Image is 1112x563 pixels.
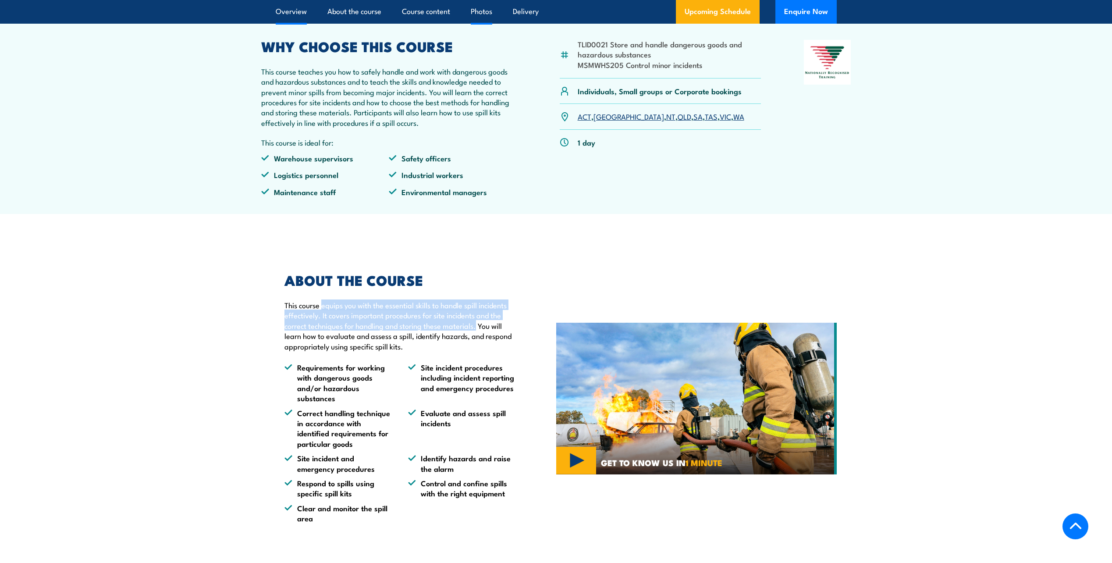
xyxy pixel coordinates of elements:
li: Correct handling technique in accordance with identified requirements for particular goods [284,408,392,449]
a: TAS [705,111,718,121]
p: This course equips you with the essential skills to handle spill incidents effectively. It covers... [284,300,516,351]
a: SA [693,111,703,121]
p: This course is ideal for: [261,137,517,147]
h2: ABOUT THE COURSE [284,274,516,286]
img: hero-image [556,323,837,474]
span: GET TO KNOW US IN [601,459,722,467]
a: WA [733,111,744,121]
li: Environmental managers [389,187,517,197]
p: , , , , , , , [578,111,744,121]
a: NT [666,111,675,121]
li: Site incident and emergency procedures [284,453,392,474]
li: Control and confine spills with the right equipment [408,478,516,499]
a: VIC [720,111,731,121]
a: QLD [678,111,691,121]
li: Identify hazards and raise the alarm [408,453,516,474]
li: Safety officers [389,153,517,163]
li: Maintenance staff [261,187,389,197]
li: MSMWHS205 Control minor incidents [578,60,761,70]
p: This course teaches you how to safely handle and work with dangerous goods and hazardous substanc... [261,66,517,128]
li: Logistics personnel [261,170,389,180]
a: ACT [578,111,591,121]
li: Requirements for working with dangerous goods and/or hazardous substances [284,362,392,403]
h2: WHY CHOOSE THIS COURSE [261,40,517,52]
li: Clear and monitor the spill area [284,503,392,524]
li: Evaluate and assess spill incidents [408,408,516,449]
li: TLID0021 Store and handle dangerous goods and hazardous substances [578,39,761,60]
img: Nationally Recognised Training logo. [804,40,851,85]
li: Industrial workers [389,170,517,180]
p: 1 day [578,137,595,147]
li: Respond to spills using specific spill kits [284,478,392,499]
li: Warehouse supervisors [261,153,389,163]
li: Site incident procedures including incident reporting and emergency procedures [408,362,516,403]
a: [GEOGRAPHIC_DATA] [593,111,664,121]
p: Individuals, Small groups or Corporate bookings [578,86,742,96]
strong: 1 MINUTE [686,456,722,469]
